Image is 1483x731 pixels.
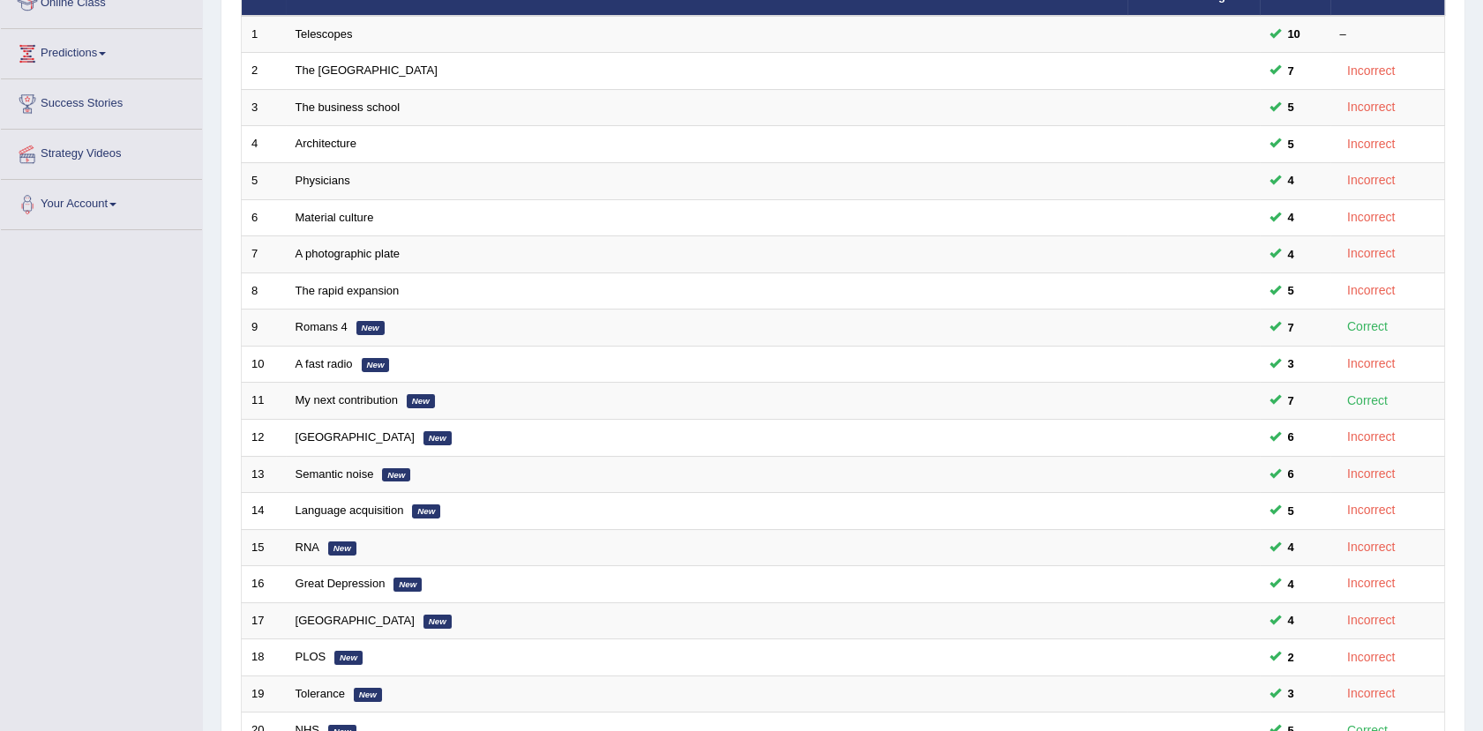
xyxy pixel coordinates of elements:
td: 1 [242,16,286,53]
div: Incorrect [1340,170,1403,190]
span: You can still take this question [1281,318,1301,337]
a: Physicians [296,174,350,187]
span: You can still take this question [1281,502,1301,520]
div: Incorrect [1340,647,1403,668]
td: 11 [242,383,286,420]
a: Material culture [296,211,374,224]
a: Predictions [1,29,202,73]
td: 19 [242,675,286,712]
a: The business school [296,101,401,114]
em: New [407,394,435,408]
td: 18 [242,639,286,676]
em: New [423,615,452,629]
em: New [362,358,390,372]
a: Tolerance [296,687,345,700]
span: You can still take this question [1281,245,1301,264]
td: 10 [242,346,286,383]
span: You can still take this question [1281,135,1301,153]
a: Language acquisition [296,503,404,517]
td: 17 [242,602,286,639]
a: Success Stories [1,79,202,123]
a: The [GEOGRAPHIC_DATA] [296,63,438,77]
span: You can still take this question [1281,171,1301,190]
span: You can still take this question [1281,354,1301,373]
a: Semantic noise [296,467,374,481]
td: 4 [242,126,286,163]
em: New [334,651,363,665]
em: New [423,431,452,445]
span: You can still take this question [1281,575,1301,593]
div: Incorrect [1340,464,1403,484]
td: 8 [242,272,286,310]
span: You can still take this question [1281,62,1301,80]
td: 5 [242,163,286,200]
a: My next contribution [296,393,398,407]
span: You can still take this question [1281,281,1301,300]
div: – [1340,26,1435,43]
div: Incorrect [1340,207,1403,228]
div: Incorrect [1340,280,1403,301]
span: You can still take this question [1281,25,1307,43]
td: 6 [242,199,286,236]
span: You can still take this question [1281,684,1301,703]
a: Strategy Videos [1,130,202,174]
td: 7 [242,236,286,273]
div: Correct [1340,391,1396,411]
div: Incorrect [1340,537,1403,557]
a: [GEOGRAPHIC_DATA] [296,614,415,627]
div: Incorrect [1340,243,1403,264]
div: Incorrect [1340,134,1403,154]
a: PLOS [296,650,326,663]
div: Correct [1340,317,1396,337]
a: The rapid expansion [296,284,400,297]
span: You can still take this question [1281,465,1301,483]
span: You can still take this question [1281,428,1301,446]
em: New [328,541,356,556]
span: You can still take this question [1281,98,1301,116]
span: You can still take this question [1281,538,1301,556]
em: New [356,321,385,335]
em: New [354,688,382,702]
a: A fast radio [296,357,353,370]
span: You can still take this question [1281,648,1301,667]
td: 12 [242,419,286,456]
a: Telescopes [296,27,353,41]
div: Incorrect [1340,610,1403,630]
a: Great Depression [296,577,386,590]
td: 16 [242,566,286,603]
td: 9 [242,310,286,347]
div: Incorrect [1340,427,1403,447]
span: You can still take this question [1281,208,1301,227]
div: Incorrect [1340,500,1403,520]
span: You can still take this question [1281,392,1301,410]
a: Architecture [296,137,356,150]
td: 15 [242,529,286,566]
a: Your Account [1,180,202,224]
td: 13 [242,456,286,493]
em: New [382,468,410,482]
td: 2 [242,53,286,90]
div: Incorrect [1340,573,1403,593]
div: Incorrect [1340,61,1403,81]
a: RNA [296,541,319,554]
em: New [393,578,422,592]
a: [GEOGRAPHIC_DATA] [296,430,415,444]
div: Incorrect [1340,683,1403,704]
td: 3 [242,89,286,126]
span: You can still take this question [1281,611,1301,630]
a: Romans 4 [296,320,348,333]
div: Incorrect [1340,97,1403,117]
a: A photographic plate [296,247,401,260]
td: 14 [242,493,286,530]
em: New [412,504,440,518]
div: Incorrect [1340,354,1403,374]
